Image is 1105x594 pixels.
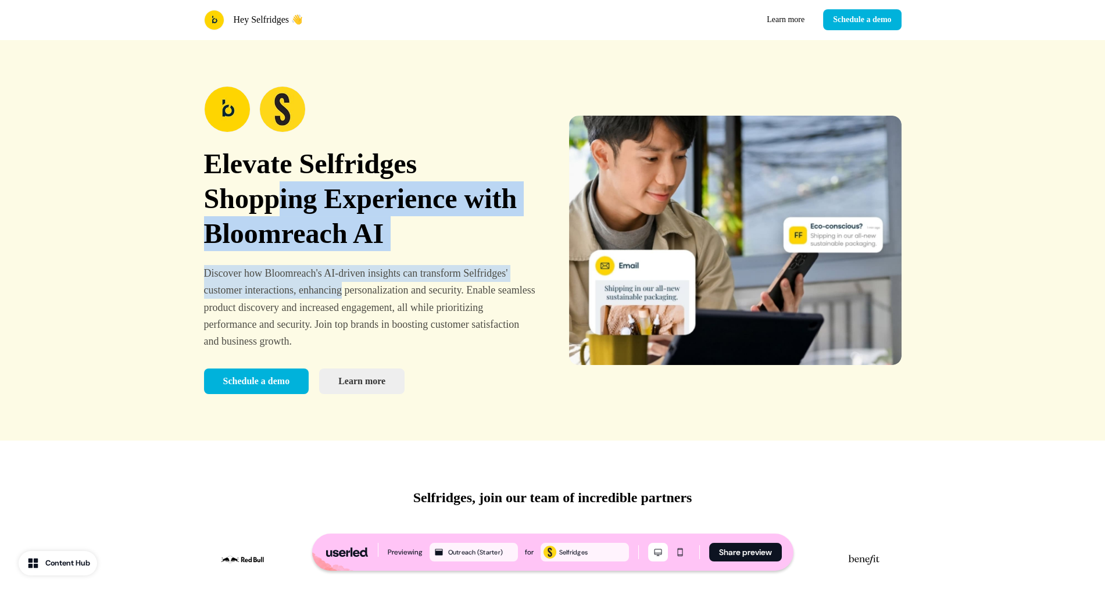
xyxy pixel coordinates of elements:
[413,487,692,508] p: Selfridges, join our team of incredible partners
[448,547,516,557] div: Outreach (Starter)
[559,547,627,557] div: Selfridges
[204,265,537,350] p: Discover how Bloomreach's AI-driven insights can transform Selfridges' customer interactions, enh...
[525,546,534,558] div: for
[388,546,423,558] div: Previewing
[204,368,309,394] button: Schedule a demo
[45,557,90,569] div: Content Hub
[823,9,901,30] button: Schedule a demo
[709,543,782,561] button: Share preview
[319,368,405,394] a: Learn more
[234,13,303,27] p: Hey Selfridges 👋
[670,543,690,561] button: Mobile mode
[648,543,668,561] button: Desktop mode
[204,146,537,251] h1: Elevate Selfridges Shopping Experience with Bloomreach AI
[757,9,814,30] a: Learn more
[19,551,97,575] button: Content Hub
